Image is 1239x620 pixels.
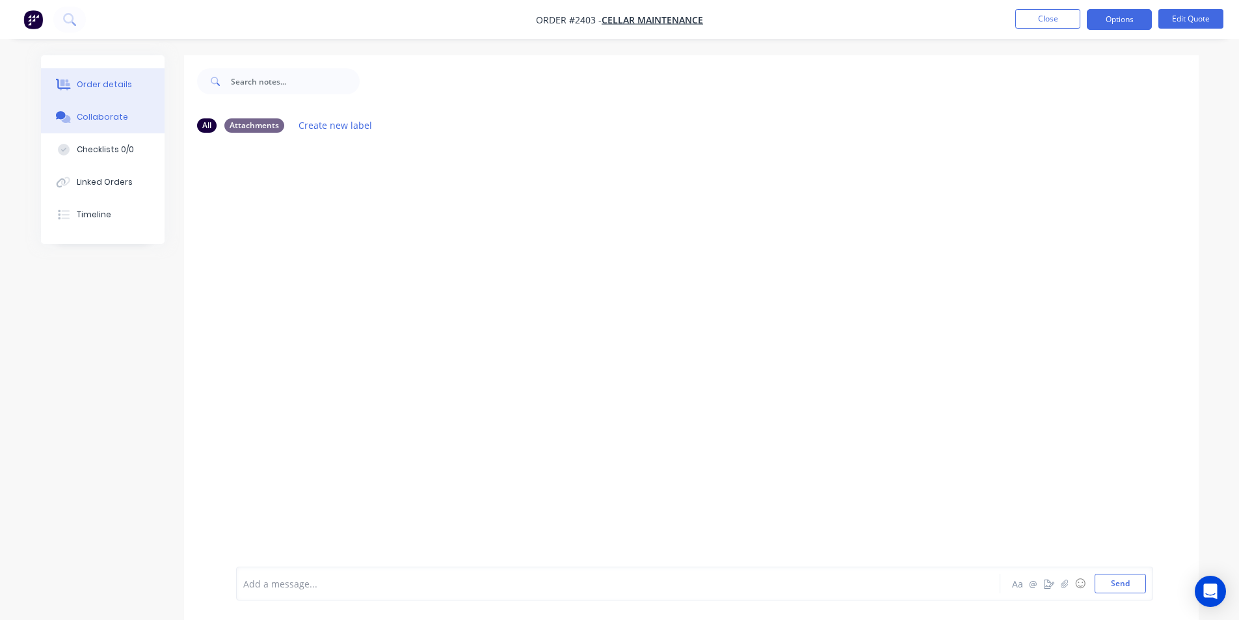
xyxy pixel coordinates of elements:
[41,198,165,231] button: Timeline
[1015,9,1080,29] button: Close
[77,176,133,188] div: Linked Orders
[536,14,602,26] span: Order #2403 -
[1072,576,1088,591] button: ☺
[602,14,703,26] a: Cellar Maintenance
[41,68,165,101] button: Order details
[77,111,128,123] div: Collaborate
[1026,576,1041,591] button: @
[41,166,165,198] button: Linked Orders
[1158,9,1223,29] button: Edit Quote
[77,144,134,155] div: Checklists 0/0
[197,118,217,133] div: All
[231,68,360,94] input: Search notes...
[77,209,111,221] div: Timeline
[77,79,132,90] div: Order details
[292,116,379,134] button: Create new label
[41,133,165,166] button: Checklists 0/0
[1095,574,1146,593] button: Send
[41,101,165,133] button: Collaborate
[1010,576,1026,591] button: Aa
[224,118,284,133] div: Attachments
[1087,9,1152,30] button: Options
[23,10,43,29] img: Factory
[1195,576,1226,607] div: Open Intercom Messenger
